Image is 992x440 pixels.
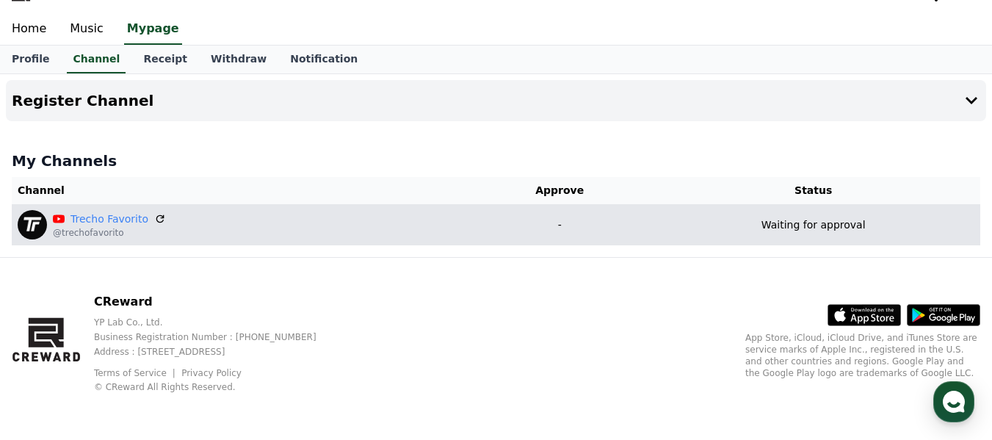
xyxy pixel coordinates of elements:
[12,93,153,109] h4: Register Channel
[37,340,63,352] span: Home
[94,346,340,358] p: Address : [STREET_ADDRESS]
[53,227,166,239] p: @trechofavorito
[97,318,189,355] a: Messages
[646,177,980,204] th: Status
[6,80,986,121] button: Register Channel
[12,151,980,171] h4: My Channels
[745,332,980,379] p: App Store, iCloud, iCloud Drive, and iTunes Store are service marks of Apple Inc., registered in ...
[122,341,165,353] span: Messages
[70,212,148,227] a: Trecho Favorito
[94,331,340,343] p: Business Registration Number : [PHONE_NUMBER]
[94,381,340,393] p: © CReward All Rights Reserved.
[18,210,47,239] img: Trecho Favorito
[479,217,640,233] p: -
[217,340,253,352] span: Settings
[189,318,282,355] a: Settings
[761,217,866,233] p: Waiting for approval
[473,177,646,204] th: Approve
[4,318,97,355] a: Home
[131,46,199,73] a: Receipt
[94,317,340,328] p: YP Lab Co., Ltd.
[181,368,242,378] a: Privacy Policy
[199,46,278,73] a: Withdraw
[67,46,126,73] a: Channel
[94,293,340,311] p: CReward
[278,46,369,73] a: Notification
[94,368,178,378] a: Terms of Service
[12,177,473,204] th: Channel
[124,14,182,45] a: Mypage
[58,14,115,45] a: Music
